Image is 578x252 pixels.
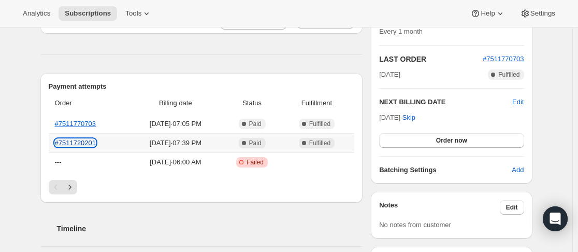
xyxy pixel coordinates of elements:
span: Paid [249,139,262,147]
span: No notes from customer [379,221,451,229]
h2: Timeline [57,223,363,234]
div: Open Intercom Messenger [543,206,568,231]
span: Add [512,165,524,175]
span: Help [481,9,495,18]
span: [DATE] · 06:00 AM [132,157,219,167]
button: #7511770703 [483,54,524,64]
span: Fulfilled [498,71,519,79]
button: Analytics [17,6,56,21]
a: #7511770703 [55,120,96,128]
span: Status [225,98,279,108]
span: Every 1 month [379,27,423,35]
span: [DATE] · 07:05 PM [132,119,219,129]
a: #7511720201 [55,139,96,147]
h3: Notes [379,200,500,215]
button: Settings [514,6,561,21]
span: --- [55,158,62,166]
h2: NEXT BILLING DATE [379,97,512,107]
span: [DATE] · [379,114,415,121]
span: Subscriptions [65,9,111,18]
span: Skip [402,113,415,123]
span: Tools [125,9,141,18]
button: Skip [396,109,422,126]
button: Add [505,162,530,178]
span: Billing date [132,98,219,108]
span: [DATE] · 07:39 PM [132,138,219,148]
span: Failed [247,158,264,166]
button: Help [464,6,511,21]
span: Analytics [23,9,50,18]
span: [DATE] [379,69,400,80]
span: Paid [249,120,262,128]
button: Subscriptions [59,6,117,21]
button: Tools [119,6,158,21]
h2: LAST ORDER [379,54,483,64]
span: Fulfillment [285,98,349,108]
span: Fulfilled [309,139,330,147]
span: Fulfilled [309,120,330,128]
span: Settings [530,9,555,18]
button: Order now [379,133,524,148]
h2: Payment attempts [49,81,355,92]
nav: Pagination [49,180,355,194]
h6: Batching Settings [379,165,512,175]
a: #7511770703 [483,55,524,63]
span: Edit [506,203,518,212]
button: Next [63,180,77,194]
span: Order now [436,136,467,145]
th: Order [49,92,129,115]
button: Edit [500,200,524,215]
button: Edit [512,97,524,107]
